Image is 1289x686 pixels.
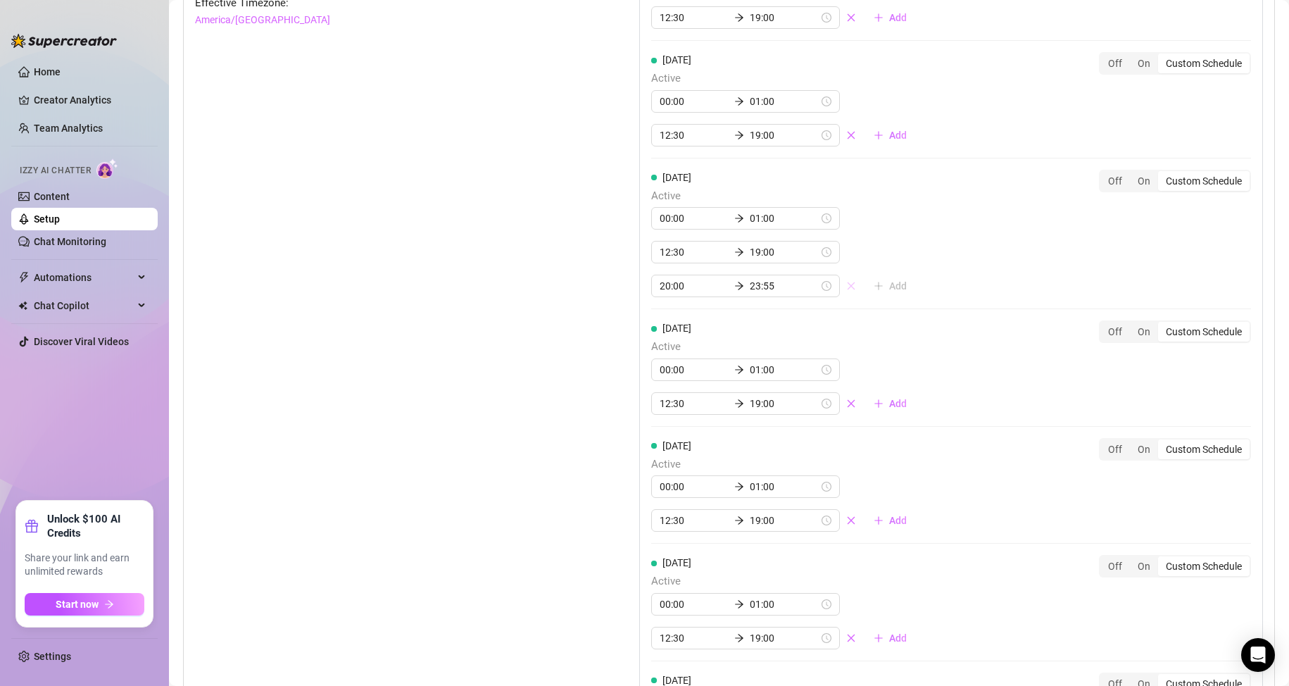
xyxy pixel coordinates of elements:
span: [DATE] [662,54,691,66]
input: End time [750,362,819,378]
span: arrow-right [734,482,744,492]
input: Start time [660,127,729,143]
a: America/[GEOGRAPHIC_DATA] [195,12,330,27]
span: Add [889,12,907,23]
span: Add [889,515,907,526]
button: Add [862,509,918,532]
input: End time [750,513,819,528]
span: [DATE] [662,557,691,568]
span: close [846,281,856,291]
input: End time [750,479,819,494]
input: End time [750,244,819,260]
span: plus [874,633,884,643]
input: Start time [660,362,729,378]
img: AI Chatter [96,158,118,179]
input: Start time [660,479,729,494]
strong: Unlock $100 AI Credits [47,512,144,540]
span: arrow-right [734,599,744,609]
input: Start time [660,513,729,528]
input: End time [750,597,819,612]
a: Team Analytics [34,123,103,134]
span: plus [874,130,884,140]
span: arrow-right [734,96,744,106]
input: Start time [660,630,729,646]
span: Active [651,188,918,205]
span: arrow-right [734,281,744,291]
span: Active [651,339,918,356]
span: arrow-right [734,633,744,643]
span: Chat Copilot [34,294,134,317]
span: arrow-right [734,399,744,409]
span: close [846,130,856,140]
input: Start time [660,396,729,411]
div: On [1130,171,1158,191]
div: segmented control [1099,555,1251,578]
input: End time [750,10,819,25]
span: arrow-right [734,13,744,23]
span: Automations [34,266,134,289]
span: Active [651,456,918,473]
img: logo-BBDzfeDw.svg [11,34,117,48]
span: Start now [56,599,99,610]
a: Discover Viral Videos [34,336,129,347]
div: On [1130,439,1158,459]
input: End time [750,94,819,109]
button: Add [862,627,918,649]
div: Custom Schedule [1158,439,1250,459]
div: Open Intercom Messenger [1241,638,1275,672]
div: Custom Schedule [1158,556,1250,576]
a: Settings [34,651,71,662]
div: On [1130,322,1158,342]
span: Add [889,130,907,141]
button: Add [862,392,918,415]
div: segmented control [1099,170,1251,192]
span: close [846,633,856,643]
span: thunderbolt [18,272,30,283]
span: [DATE] [662,440,691,451]
span: Add [889,398,907,409]
button: Add [862,275,918,297]
input: End time [750,396,819,411]
input: Start time [660,278,729,294]
div: Off [1100,322,1130,342]
span: [DATE] [662,323,691,334]
div: Custom Schedule [1158,171,1250,191]
div: Custom Schedule [1158,54,1250,73]
span: plus [874,13,884,23]
span: close [846,399,856,409]
input: Start time [660,244,729,260]
span: plus [874,516,884,525]
div: Off [1100,556,1130,576]
input: End time [750,211,819,226]
img: Chat Copilot [18,301,27,311]
div: Off [1100,171,1130,191]
a: Home [34,66,61,77]
div: segmented control [1099,52,1251,75]
span: Share your link and earn unlimited rewards [25,551,144,579]
span: [DATE] [662,172,691,183]
div: segmented control [1099,320,1251,343]
input: Start time [660,10,729,25]
span: close [846,516,856,525]
span: gift [25,519,39,533]
button: Start nowarrow-right [25,593,144,616]
input: Start time [660,597,729,612]
div: segmented control [1099,438,1251,461]
a: Chat Monitoring [34,236,106,247]
div: On [1130,54,1158,73]
button: Add [862,6,918,29]
input: Start time [660,211,729,226]
span: arrow-right [734,365,744,375]
input: End time [750,630,819,646]
span: [DATE] [662,675,691,686]
span: close [846,13,856,23]
span: Active [651,573,918,590]
input: Start time [660,94,729,109]
div: Off [1100,439,1130,459]
span: arrow-right [734,213,744,223]
div: Custom Schedule [1158,322,1250,342]
span: arrow-right [104,599,114,609]
span: arrow-right [734,130,744,140]
span: Add [889,632,907,644]
span: plus [874,399,884,409]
